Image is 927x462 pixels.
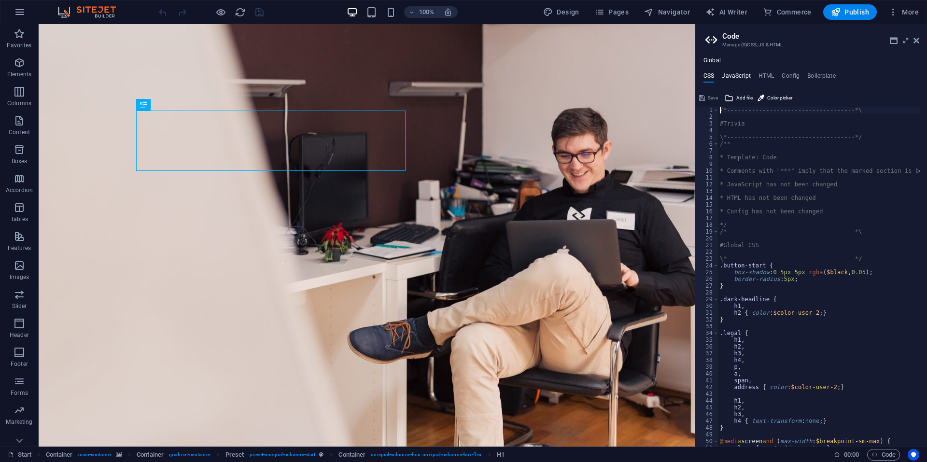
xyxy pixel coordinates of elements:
div: 8 [696,154,719,161]
span: Click to select. Double-click to edit [137,449,164,461]
div: 16 [696,208,719,215]
div: 28 [696,289,719,296]
span: Click to select. Double-click to edit [225,449,244,461]
p: Footer [11,360,28,368]
div: 13 [696,188,719,195]
span: More [888,7,919,17]
div: 5 [696,134,719,140]
div: 9 [696,161,719,168]
div: 51 [696,445,719,451]
h4: Boilerplate [807,72,836,83]
div: 14 [696,195,719,201]
span: 00 00 [844,449,859,461]
div: 19 [696,228,719,235]
div: 4 [696,127,719,134]
div: 1 [696,107,719,113]
i: Reload page [235,7,246,18]
p: Favorites [7,42,31,49]
p: Marketing [6,418,32,426]
span: . unequal-columns-box .unequal-columns-box-flex [369,449,481,461]
div: 18 [696,222,719,228]
div: 10 [696,168,719,174]
button: Commerce [759,4,815,20]
p: Columns [7,99,31,107]
h3: Manage (S)CSS, JS & HTML [722,41,900,49]
span: AI Writer [705,7,747,17]
span: Design [543,7,579,17]
h4: Global [703,57,721,65]
h6: 100% [419,6,434,18]
div: Design (Ctrl+Alt+Y) [539,4,583,20]
div: 23 [696,255,719,262]
div: 38 [696,357,719,364]
h4: Config [782,72,800,83]
div: 6 [696,140,719,147]
div: 29 [696,296,719,303]
span: . preset-unequal-columns-start [248,449,315,461]
h2: Code [722,32,919,41]
div: 3 [696,120,719,127]
div: 27 [696,282,719,289]
div: 48 [696,424,719,431]
button: Add file [723,92,754,104]
div: 31 [696,309,719,316]
div: 37 [696,350,719,357]
div: 24 [696,262,719,269]
div: 40 [696,370,719,377]
div: 50 [696,438,719,445]
div: 44 [696,397,719,404]
p: Features [8,244,31,252]
div: 47 [696,418,719,424]
span: Commerce [763,7,812,17]
div: 45 [696,404,719,411]
div: 43 [696,391,719,397]
span: Click to select. Double-click to edit [497,449,505,461]
div: 25 [696,269,719,276]
div: 46 [696,411,719,418]
button: Click here to leave preview mode and continue editing [215,6,226,18]
nav: breadcrumb [46,449,505,461]
span: Navigator [644,7,690,17]
div: 49 [696,431,719,438]
button: Color picker [756,92,794,104]
div: 39 [696,364,719,370]
span: : [851,451,852,458]
span: Color picker [767,92,792,104]
h6: Session time [834,449,859,461]
a: Click to cancel selection. Double-click to open Pages [8,449,32,461]
div: 33 [696,323,719,330]
div: 2 [696,113,719,120]
img: Editor Logo [56,6,128,18]
span: Add file [736,92,753,104]
span: . main-container [77,449,112,461]
button: 100% [404,6,438,18]
h4: JavaScript [722,72,750,83]
div: 41 [696,377,719,384]
div: 11 [696,174,719,181]
button: Publish [823,4,877,20]
button: Navigator [640,4,694,20]
span: Click to select. Double-click to edit [46,449,73,461]
span: Click to select. Double-click to edit [338,449,365,461]
button: Usercentrics [908,449,919,461]
div: 21 [696,242,719,249]
div: 34 [696,330,719,336]
button: AI Writer [702,4,751,20]
button: More [885,4,923,20]
div: 22 [696,249,719,255]
p: Accordion [6,186,33,194]
span: . gradient-container [168,449,211,461]
div: 20 [696,235,719,242]
p: Tables [11,215,28,223]
h4: CSS [703,72,714,83]
p: Images [10,273,29,281]
span: Publish [831,7,869,17]
div: 7 [696,147,719,154]
span: Code [871,449,896,461]
button: reload [234,6,246,18]
div: 17 [696,215,719,222]
p: Header [10,331,29,339]
p: Forms [11,389,28,397]
div: 36 [696,343,719,350]
span: Pages [595,7,629,17]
